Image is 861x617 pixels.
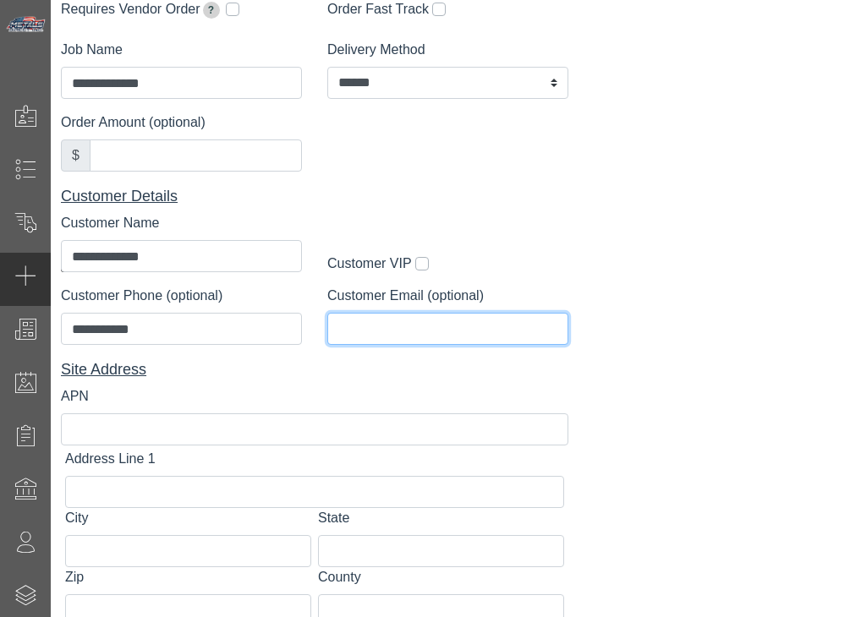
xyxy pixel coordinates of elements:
label: Customer Email (optional) [327,286,484,306]
div: Site Address [61,358,568,381]
label: State [318,508,349,528]
div: Customer Details [61,185,568,208]
label: APN [61,386,89,407]
label: Customer VIP [327,254,412,274]
span: Extends due date by 2 weeks for pickup orders [203,2,220,19]
label: City [65,508,89,528]
div: $ [61,139,90,172]
label: Order Amount (optional) [61,112,206,133]
label: Job Name [61,40,123,60]
label: Customer Phone (optional) [61,286,222,306]
img: Metals Direct Inc Logo [5,15,47,34]
label: Zip [65,567,84,587]
label: County [318,567,361,587]
label: Address Line 1 [65,449,156,469]
label: Delivery Method [327,40,425,60]
label: Customer Name [61,213,159,233]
